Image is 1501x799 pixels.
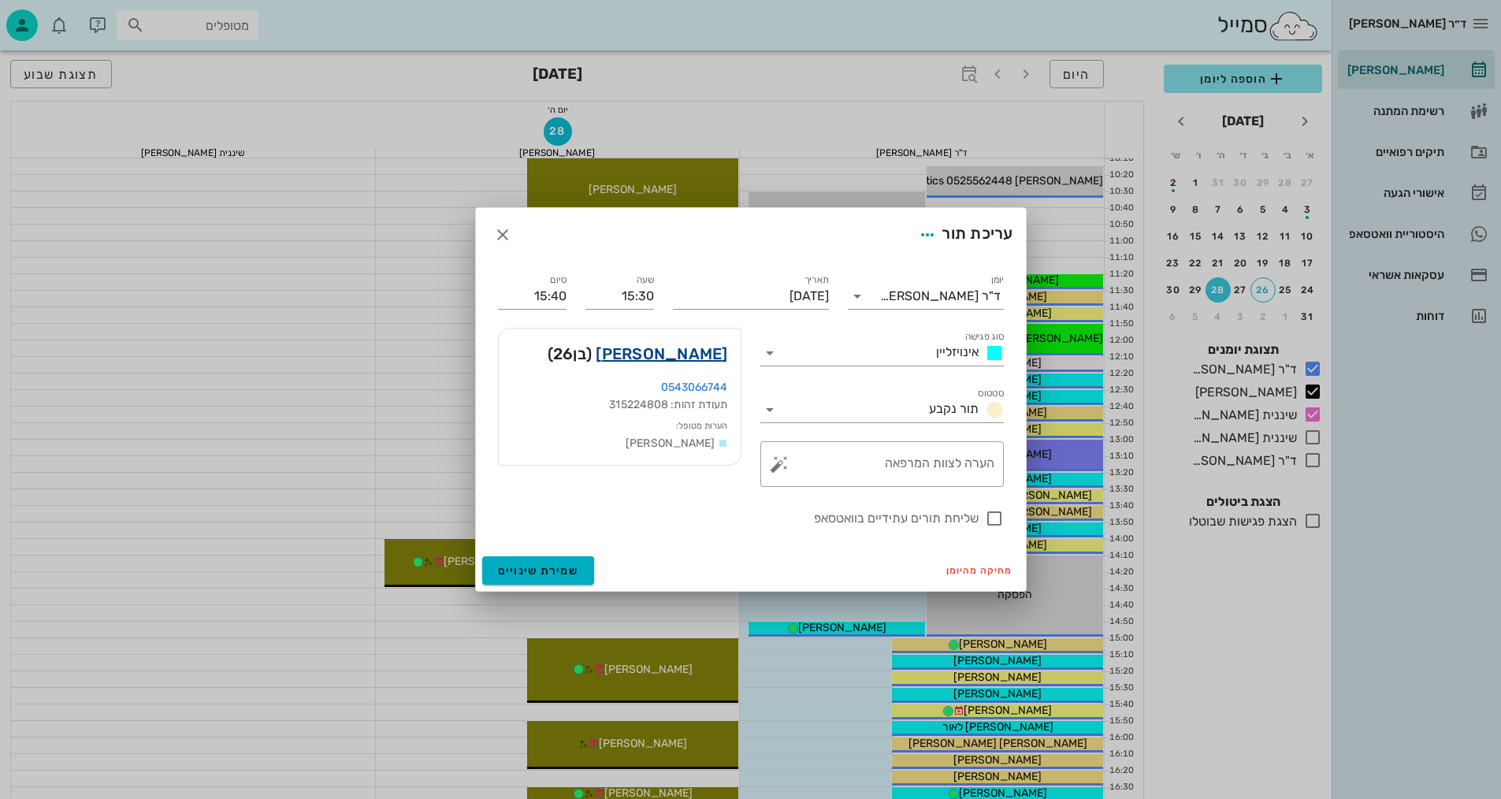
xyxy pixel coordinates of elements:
a: [PERSON_NAME] [596,341,727,366]
span: מחיקה מהיומן [946,565,1013,576]
label: סיום [550,274,567,286]
span: שמירת שינויים [498,564,579,578]
div: ד"ר [PERSON_NAME] [880,289,1001,303]
span: [PERSON_NAME] [626,437,715,450]
label: תאריך [804,274,829,286]
div: סטטוסתור נקבע [760,397,1004,422]
div: עריכת תור [913,221,1012,249]
span: תור נקבע [929,401,979,416]
span: (בן ) [548,341,593,366]
button: שמירת שינויים [482,556,595,585]
label: שליחת תורים עתידיים בוואטסאפ [498,511,979,526]
div: יומןד"ר [PERSON_NAME] [848,284,1004,309]
label: סטטוס [978,388,1004,399]
div: סוג פגישהאינויזליין [760,340,1004,366]
label: יומן [990,274,1004,286]
span: אינויזליין [936,344,979,359]
div: תעודת זהות: 315224808 [511,396,728,414]
a: 0543066744 [661,381,728,394]
label: סוג פגישה [964,331,1004,343]
small: הערות מטופל: [676,421,727,431]
span: 26 [553,344,574,363]
button: מחיקה מהיומן [940,559,1020,582]
label: שעה [636,274,654,286]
